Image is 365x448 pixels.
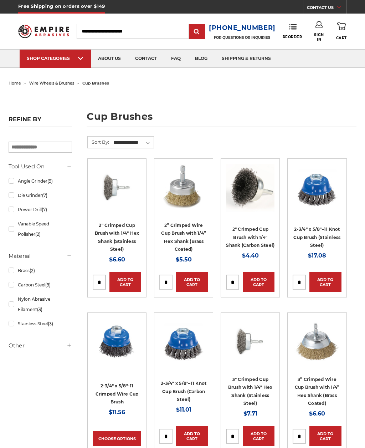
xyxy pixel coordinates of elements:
[295,377,340,406] a: 3” Crimped Wire Cup Brush with 1/4” Hex Shank (Brass Coated)
[93,431,141,446] a: Choose Options
[112,137,154,148] select: Sort By:
[29,81,74,86] a: wire wheels & brushes
[309,272,341,292] a: Add to Cart
[176,256,192,263] span: $5.50
[312,32,327,42] span: Sign In
[176,272,208,292] a: Add to Cart
[159,164,208,212] img: 2" brass crimped wire cup brush with 1/4" hex shank
[45,282,51,287] span: (9)
[30,268,35,273] span: (2)
[307,4,346,14] a: CONTACT US
[226,226,274,248] a: 2" Crimped Cup Brush with 1/4" Shank (Carbon Steel)
[48,321,53,326] span: (3)
[188,50,215,68] a: blog
[27,56,84,61] div: SHOP CATEGORIES
[93,164,141,212] img: 2" Crimped Cup Brush 193220B
[164,50,188,68] a: faq
[293,164,341,212] img: 2-3/4″ x 5/8″–11 Knot Cup Brush (Stainless Steel)
[243,426,274,446] a: Add to Cart
[161,223,206,252] a: 2” Crimped Wire Cup Brush with 1/4” Hex Shank (Brass Coated)
[209,35,276,40] p: FOR QUESTIONS OR INQUIRIES
[9,189,72,202] a: Die Grinder
[228,377,273,406] a: 3" Crimped Cup Brush with 1/4" Hex Shank (Stainless Steel)
[190,25,204,39] input: Submit
[209,23,276,33] a: [PHONE_NUMBER]
[9,341,72,350] h5: Other
[176,406,191,413] span: $11.01
[18,21,69,41] img: Empire Abrasives
[9,252,72,260] h5: Material
[336,21,347,41] a: Cart
[109,256,125,263] span: $6.60
[309,426,341,446] a: Add to Cart
[42,207,47,212] span: (7)
[215,50,278,68] a: shipping & returns
[226,164,274,212] img: Crimped Wire Cup Brush with Shank
[293,318,341,366] img: 3" Crimped Cup Brush with Brass Bristles and 1/4 Inch Hex Shank
[47,178,53,184] span: (9)
[9,116,72,127] h5: Refine by
[95,223,139,252] a: 2" Crimped Cup Brush with 1/4" Hex Shank (Stainless Steel)
[9,162,72,171] h5: Tool Used On
[309,410,325,417] span: $6.60
[159,318,208,366] img: 2-3/4″ x 5/8″–11 Knot Cup Brush (Carbon Steel)
[128,50,164,68] a: contact
[243,410,257,417] span: $7.71
[9,175,72,187] a: Angle Grinder
[9,279,72,291] a: Carbon Steel
[176,426,208,446] a: Add to Cart
[283,35,302,39] span: Reorder
[82,81,109,86] span: cup brushes
[96,383,139,404] a: 2-3/4" x 5/8"-11 Crimped Wire Cup Brush
[293,226,340,248] a: 2-3/4″ x 5/8″–11 Knot Cup Brush (Stainless Steel)
[9,317,72,330] a: Stainless Steel
[91,50,128,68] a: about us
[9,81,21,86] a: home
[35,231,41,237] span: (2)
[9,203,72,216] a: Power Drill
[243,272,274,292] a: Add to Cart
[336,36,347,40] span: Cart
[109,409,125,416] span: $11.56
[93,318,141,366] img: 2-3/4" x 5/8"-11 Crimped Wire Cup Brush
[87,112,356,127] h1: cup brushes
[9,293,72,316] a: Nylon Abrasive Filament
[88,137,109,147] label: Sort By:
[9,264,72,277] a: Brass
[161,381,206,402] a: 2-3/4″ x 5/8″–11 Knot Cup Brush (Carbon Steel)
[226,318,274,366] img: 3" Crimped Cup Brush with 1/4" Hex Shank
[9,218,72,240] a: Variable Speed Polisher
[37,307,42,312] span: (3)
[109,272,141,292] a: Add to Cart
[283,24,302,39] a: Reorder
[42,193,47,198] span: (7)
[242,252,259,259] span: $4.40
[308,252,326,259] span: $17.08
